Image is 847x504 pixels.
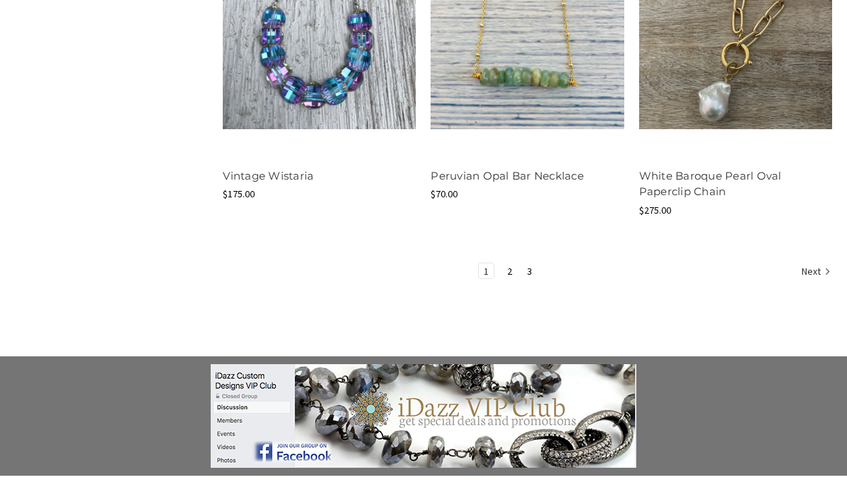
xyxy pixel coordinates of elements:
[639,204,671,217] span: $275.00
[479,263,494,279] a: Page 1 of 3
[502,263,517,279] a: Page 2 of 3
[431,187,458,200] span: $70.00
[639,169,782,199] a: White Baroque Pearl Oval Paperclip Chain
[223,169,314,182] a: Vintage Wistaria
[522,263,537,279] a: Page 3 of 3
[223,263,832,283] nav: pagination
[223,187,255,200] span: $175.00
[431,169,584,182] a: Peruvian Opal Bar Necklace
[797,263,831,282] a: Next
